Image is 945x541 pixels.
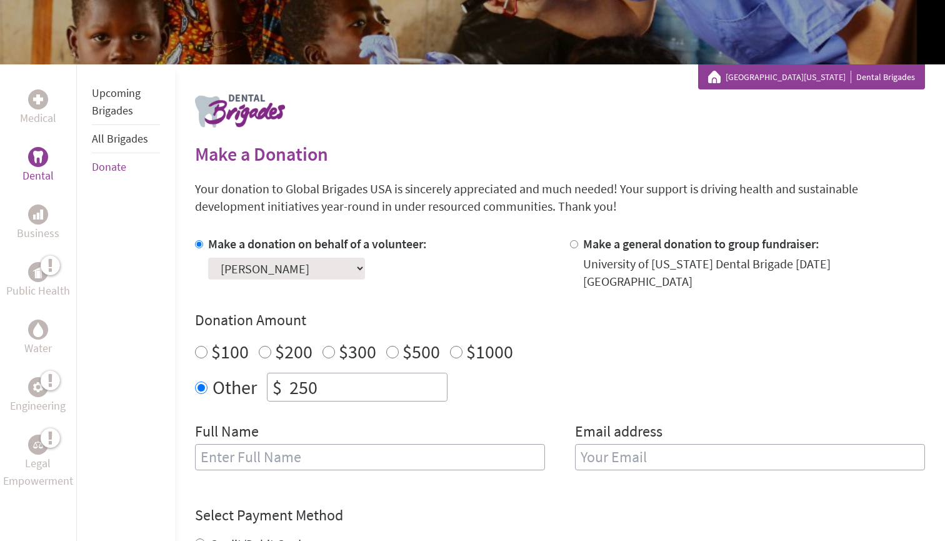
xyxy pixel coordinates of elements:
[267,373,287,401] div: $
[275,340,312,363] label: $200
[212,373,257,402] label: Other
[708,71,915,83] div: Dental Brigades
[208,236,427,251] label: Make a donation on behalf of a volunteer:
[195,422,259,444] label: Full Name
[583,236,819,251] label: Make a general donation to group fundraiser:
[10,377,66,415] a: EngineeringEngineering
[2,455,74,490] p: Legal Empowerment
[28,262,48,282] div: Public Health
[195,180,925,215] p: Your donation to Global Brigades USA is sincerely appreciated and much needed! Your support is dr...
[28,89,48,109] div: Medical
[6,282,70,300] p: Public Health
[402,340,440,363] label: $500
[92,79,160,125] li: Upcoming Brigades
[24,340,52,357] p: Water
[20,109,56,127] p: Medical
[17,225,59,242] p: Business
[195,444,545,470] input: Enter Full Name
[28,320,48,340] div: Water
[33,94,43,104] img: Medical
[33,441,43,448] img: Legal Empowerment
[195,94,285,128] img: logo-dental.png
[33,322,43,336] img: Water
[17,205,59,242] a: BusinessBusiness
[92,131,148,146] a: All Brigades
[28,435,48,455] div: Legal Empowerment
[22,167,54,185] p: Dental
[287,373,447,401] input: Enter Amount
[195,143,925,165] h2: Make a Donation
[195,505,925,525] h4: Select Payment Method
[33,151,43,163] img: Dental
[195,310,925,330] h4: Donation Amount
[211,340,249,363] label: $100
[22,147,54,185] a: DentalDental
[6,262,70,300] a: Public HealthPublic Health
[20,89,56,127] a: MedicalMedical
[339,340,376,363] label: $300
[92,86,141,118] a: Upcoming Brigades
[2,435,74,490] a: Legal EmpowermentLegal Empowerment
[575,444,925,470] input: Your Email
[33,266,43,278] img: Public Health
[33,210,43,220] img: Business
[24,320,52,357] a: WaterWater
[10,397,66,415] p: Engineering
[92,159,126,174] a: Donate
[28,377,48,397] div: Engineering
[726,71,851,83] a: [GEOGRAPHIC_DATA][US_STATE]
[575,422,662,444] label: Email address
[28,147,48,167] div: Dental
[33,382,43,392] img: Engineering
[28,205,48,225] div: Business
[583,255,925,290] div: University of [US_STATE] Dental Brigade [DATE] [GEOGRAPHIC_DATA]
[92,125,160,153] li: All Brigades
[466,340,513,363] label: $1000
[92,153,160,181] li: Donate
